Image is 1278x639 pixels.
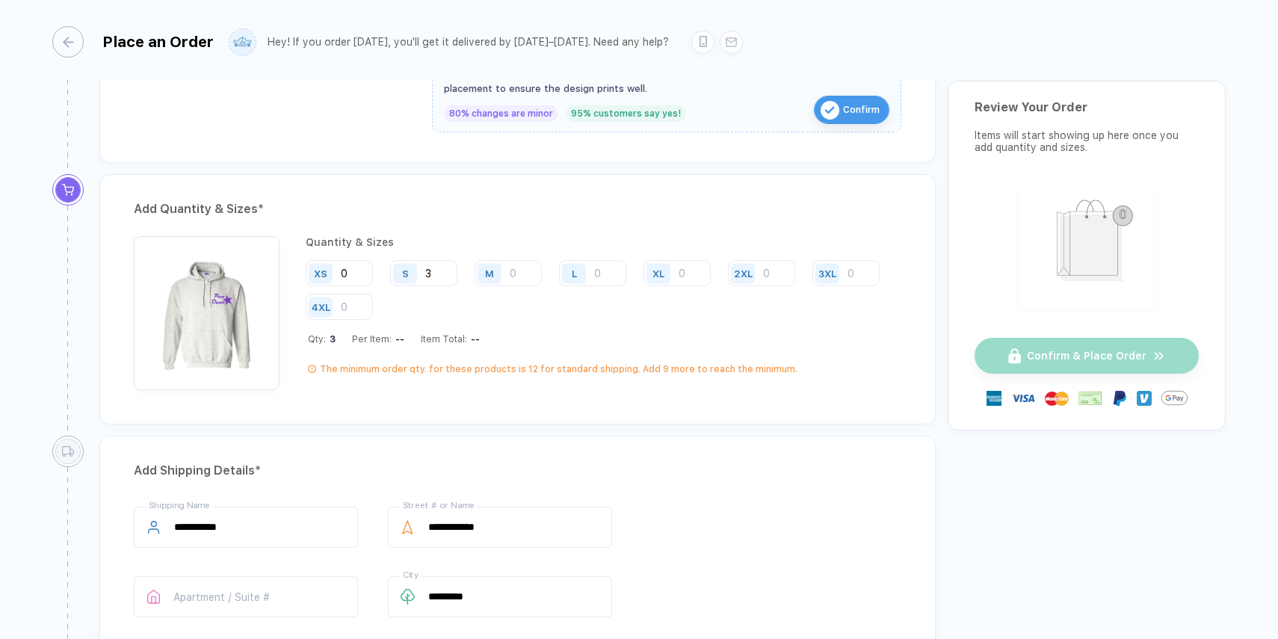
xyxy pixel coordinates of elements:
[134,197,901,221] div: Add Quantity & Sizes
[444,105,558,122] div: 80% changes are minor
[652,268,664,279] div: XL
[229,29,256,55] img: user profile
[326,333,336,345] span: 3
[352,333,404,345] div: Per Item:
[1161,385,1188,411] img: GPay
[975,100,1199,114] div: Review Your Order
[320,363,797,375] div: The minimum order qty. for these products is 12 for standard shipping. Add 9 more to reach the mi...
[1011,386,1035,410] img: visa
[485,268,494,279] div: M
[572,268,577,279] div: L
[134,459,901,483] div: Add Shipping Details
[467,333,480,345] div: --
[1025,190,1149,298] img: shopping_bag.png
[102,33,214,51] div: Place an Order
[814,96,889,124] button: iconConfirm
[818,268,836,279] div: 3XL
[734,268,753,279] div: 2XL
[1078,391,1102,406] img: cheque
[312,301,330,312] div: 4XL
[314,268,327,279] div: XS
[421,333,480,345] div: Item Total:
[566,105,686,122] div: 95% customers say yes!
[975,129,1199,153] div: Items will start showing up here once you add quantity and sizes.
[306,236,901,248] div: Quantity & Sizes
[987,391,1001,406] img: express
[1112,391,1127,406] img: Paypal
[392,333,404,345] div: --
[1045,386,1069,410] img: master-card
[821,101,839,120] img: icon
[141,244,272,374] img: 1d617ad8-6592-4220-9b06-283fad310166_nt_front_1758735058149.jpg
[268,36,669,49] div: Hey! If you order [DATE], you'll get it delivered by [DATE]–[DATE]. Need any help?
[1137,391,1152,406] img: Venmo
[402,268,409,279] div: S
[308,333,336,345] div: Qty:
[843,98,880,122] span: Confirm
